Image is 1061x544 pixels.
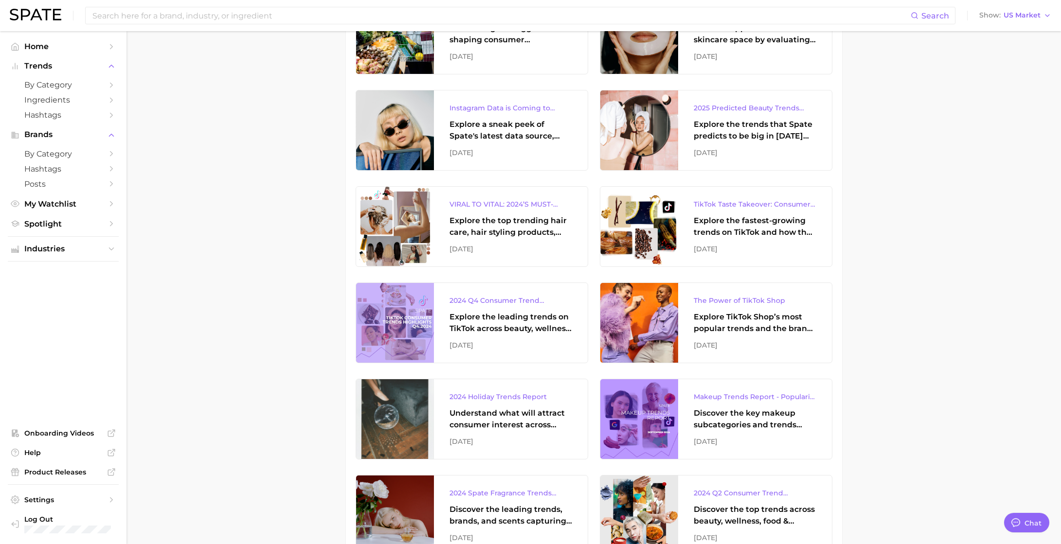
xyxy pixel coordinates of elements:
div: Explore the top trending hair care, hair styling products, and hair colors driving the TikTok hai... [450,215,572,238]
a: Settings [8,492,119,507]
div: [DATE] [694,339,816,351]
div: VIRAL TO VITAL: 2024’S MUST-KNOW HAIR TRENDS ON TIKTOK [450,198,572,210]
div: [DATE] [450,51,572,62]
span: Settings [24,495,102,504]
span: Home [24,42,102,51]
a: 2025 Predicted Beauty Trends ReportExplore the trends that Spate predicts to be big in [DATE] acr... [600,90,832,171]
a: Hashtags [8,161,119,176]
div: Discover the key makeup subcategories and trends driving top year-over-year increase according to... [694,407,816,431]
div: Discover opportunities in the skincare space by evaluating the face product and face concerns dri... [694,22,816,46]
div: The Power of TikTok Shop [694,295,816,306]
a: Posts [8,176,119,192]
div: 2025 Predicted Beauty Trends Report [694,102,816,114]
span: Search [921,11,949,20]
a: VIRAL TO VITAL: 2024’S MUST-KNOW HAIR TRENDS ON TIKTOKExplore the top trending hair care, hair st... [356,186,588,267]
a: Hashtags [8,107,119,123]
div: Explore the leading trends on TikTok across beauty, wellness, food & beverage, and personal care. [450,311,572,334]
div: Explore a sneak peek of Spate's latest data source, Instagram, through this spotlight report. [450,119,572,142]
button: ShowUS Market [977,9,1054,22]
a: Home [8,39,119,54]
div: [DATE] [694,532,816,544]
div: [DATE] [694,243,816,255]
a: Makeup Trends Report - Popularity IndexDiscover the key makeup subcategories and trends driving t... [600,379,832,459]
a: Onboarding Videos [8,426,119,440]
span: Trends [24,62,102,70]
span: by Category [24,80,102,89]
div: Discover the top trends across beauty, wellness, food & beverage, and ingredient categories drivi... [694,504,816,527]
a: Product Releases [8,465,119,479]
a: My Watchlist [8,196,119,211]
div: Discover the leading trends, brands, and scents capturing consumer interest [DATE]. [450,504,572,527]
span: Help [24,448,102,457]
div: Explore the fastest-growing trends on TikTok and how they reveal consumers' growing preferences. [694,215,816,238]
div: [DATE] [694,436,816,447]
div: Makeup Trends Report - Popularity Index [694,391,816,403]
a: by Category [8,77,119,92]
a: The Power of TikTok ShopExplore TikTok Shop’s most popular trends and the brands dominating the s... [600,282,832,363]
div: Explore the trends that Spate predicts to be big in [DATE] across the skin, hair, makeup, body, a... [694,119,816,142]
a: 2024 Q4 Consumer Trend Highlights (TikTok)Explore the leading trends on TikTok across beauty, wel... [356,282,588,363]
div: [DATE] [694,147,816,158]
span: Log Out [24,515,116,524]
span: Posts [24,179,102,189]
div: [DATE] [450,436,572,447]
button: Trends [8,59,119,73]
span: Product Releases [24,468,102,476]
div: TikTok Taste Takeover: Consumers' Favorite Flavors [694,198,816,210]
a: Ingredients [8,92,119,107]
a: Log out. Currently logged in with e-mail Hannah.Houts@clorox.com. [8,512,119,537]
span: Ingredients [24,95,102,105]
button: Brands [8,127,119,142]
div: 2024 Q2 Consumer Trend Highlights [694,487,816,499]
div: 2024 Spate Fragrance Trends Report [450,487,572,499]
div: 2024 Q4 Consumer Trend Highlights (TikTok) [450,295,572,306]
div: [DATE] [450,243,572,255]
div: 2024 Holiday Trends Report [450,391,572,403]
div: Understand what will attract consumer interest across beauty, wellness, and food & beverage this ... [450,407,572,431]
span: Industries [24,245,102,253]
span: Onboarding Videos [24,429,102,438]
a: Instagram Data is Coming to SpateExplore a sneak peek of Spate's latest data source, Instagram, t... [356,90,588,171]
a: 2024 Holiday Trends ReportUnderstand what will attract consumer interest across beauty, wellness,... [356,379,588,459]
div: Instagram Data is Coming to Spate [450,102,572,114]
a: Spotlight [8,216,119,231]
span: by Category [24,149,102,158]
span: Hashtags [24,110,102,120]
span: My Watchlist [24,199,102,209]
a: TikTok Taste Takeover: Consumers' Favorite FlavorsExplore the fastest-growing trends on TikTok an... [600,186,832,267]
div: [DATE] [694,51,816,62]
div: [DATE] [450,532,572,544]
div: Uncovering the biggest shifts shaping consumer preferences. [450,22,572,46]
img: SPATE [10,9,61,20]
span: Hashtags [24,164,102,174]
span: Brands [24,130,102,139]
input: Search here for a brand, industry, or ingredient [91,7,911,24]
div: Explore TikTok Shop’s most popular trends and the brands dominating the social commerce platform. [694,311,816,334]
a: by Category [8,146,119,161]
div: [DATE] [450,339,572,351]
button: Industries [8,242,119,256]
span: Show [979,13,1001,18]
a: Help [8,445,119,460]
div: [DATE] [450,147,572,158]
span: US Market [1004,13,1041,18]
span: Spotlight [24,219,102,228]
